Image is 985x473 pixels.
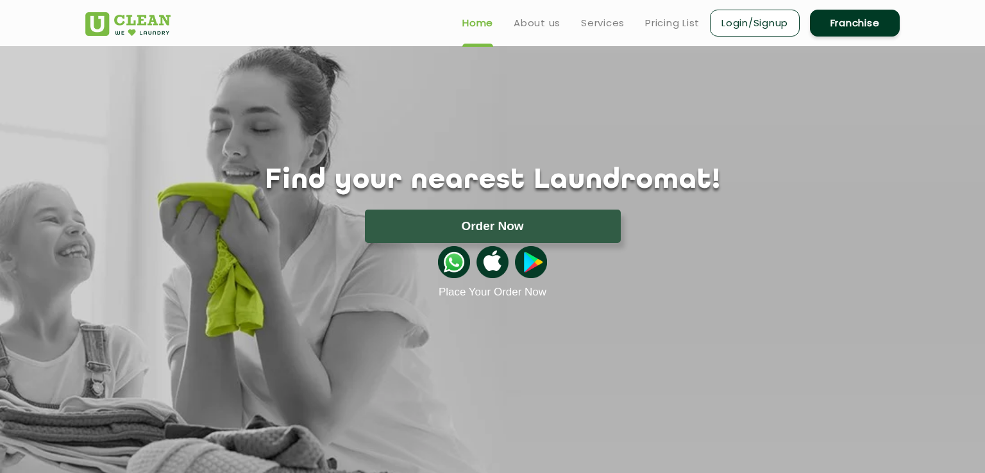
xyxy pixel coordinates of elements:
a: Services [581,15,625,31]
a: Place Your Order Now [439,286,546,299]
a: Franchise [810,10,900,37]
button: Order Now [365,210,621,243]
a: About us [514,15,560,31]
h1: Find your nearest Laundromat! [76,165,909,197]
img: playstoreicon.png [515,246,547,278]
a: Pricing List [645,15,700,31]
a: Home [462,15,493,31]
img: whatsappicon.png [438,246,470,278]
img: UClean Laundry and Dry Cleaning [85,12,171,36]
img: apple-icon.png [476,246,509,278]
a: Login/Signup [710,10,800,37]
